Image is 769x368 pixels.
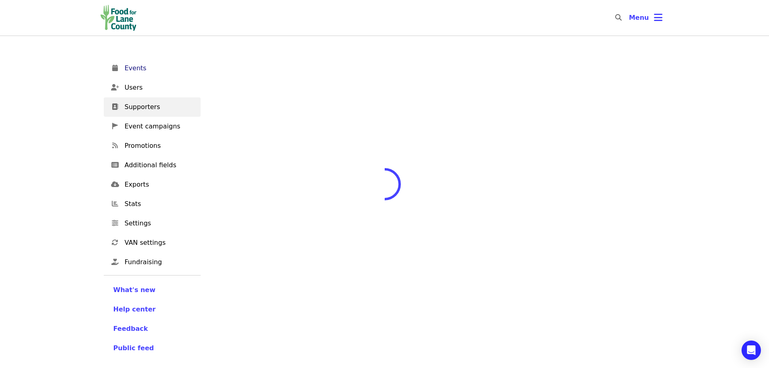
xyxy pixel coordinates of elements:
[113,285,191,295] a: What's new
[627,8,633,27] input: Search
[113,343,191,353] a: Public feed
[104,136,201,156] a: Promotions
[111,181,119,188] i: cloud-download icon
[125,180,194,189] span: Exports
[101,5,137,31] img: FOOD For Lane County - Home
[113,305,191,314] a: Help center
[104,59,201,78] a: Events
[112,122,118,130] i: pennant icon
[104,194,201,214] a: Stats
[125,257,194,267] span: Fundraising
[615,14,622,21] i: search icon
[125,238,194,248] span: VAN settings
[125,102,194,112] span: Supporters
[125,141,194,151] span: Promotions
[104,156,201,175] a: Additional fields
[125,219,194,228] span: Settings
[112,103,118,111] i: address-book icon
[654,12,662,23] i: bars icon
[742,341,761,360] div: Open Intercom Messenger
[104,175,201,194] a: Exports
[111,84,119,91] i: user-plus icon
[112,142,118,149] i: rss icon
[112,219,118,227] i: sliders-h icon
[112,200,118,208] i: chart-bar icon
[629,14,649,21] span: Menu
[112,64,118,72] i: calendar icon
[112,239,118,246] i: sync icon
[104,214,201,233] a: Settings
[125,199,194,209] span: Stats
[113,324,148,334] button: Feedback
[113,344,154,352] span: Public feed
[125,160,194,170] span: Additional fields
[104,78,201,97] a: Users
[104,252,201,272] a: Fundraising
[125,83,194,93] span: Users
[104,97,201,117] a: Supporters
[111,161,119,169] i: list-alt icon
[113,305,156,313] span: Help center
[111,258,119,266] i: hand-holding-heart icon
[125,122,194,131] span: Event campaigns
[104,233,201,252] a: VAN settings
[104,117,201,136] a: Event campaigns
[125,63,194,73] span: Events
[622,8,669,27] button: Toggle account menu
[113,286,156,294] span: What's new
